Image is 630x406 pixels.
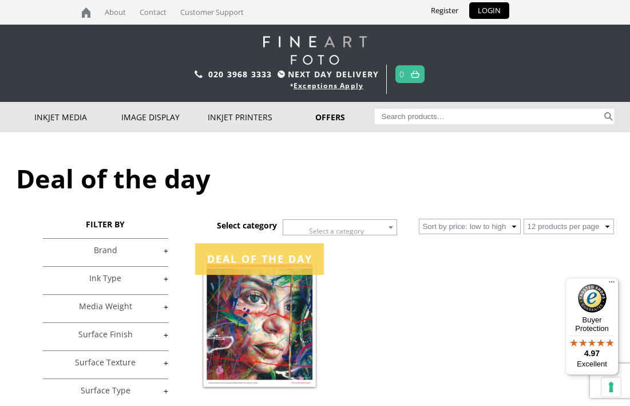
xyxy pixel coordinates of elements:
[419,219,521,234] select: Shop order
[565,278,619,375] button: Trusted Shops TrustmarkBuyer Protection4.97Excellent
[584,349,600,358] span: 4.97
[565,316,619,333] p: Buyer Protection
[43,385,169,396] a: +
[195,243,324,404] img: Editions Photo Cotton Rag 315gsm (IFA-011)
[43,273,169,284] a: +
[411,70,419,78] img: basket.svg
[399,66,405,82] a: 0
[43,301,169,312] a: +
[43,350,169,373] h4: Surface Texture
[16,161,615,196] h1: Deal of the day
[43,379,169,401] h4: Surface Type
[43,329,169,340] a: +
[208,69,272,80] a: 020 3968 3333
[43,238,169,261] h4: Brand
[43,322,169,345] h4: Surface Finish
[422,2,467,19] a: Register
[195,70,203,78] img: phone.svg
[601,377,621,397] button: Your consent preferences for tracking technologies
[275,68,379,81] span: NEXT DAY DELIVERY
[309,226,364,236] span: Select a category
[375,109,602,124] input: Search products…
[43,357,169,368] a: +
[605,278,619,291] button: Menu
[43,294,169,317] h4: Media Weight
[294,81,363,90] a: Exceptions Apply
[278,70,285,78] img: time.svg
[578,284,607,313] img: Trusted Shops Trustmark
[217,220,277,231] h3: Select category
[263,36,367,65] img: logo-white.svg
[565,360,619,369] p: Excellent
[469,2,509,19] a: LOGIN
[195,243,324,275] div: Deal of the day
[43,266,169,289] h4: Ink Type
[43,245,169,256] a: +
[43,219,169,230] h3: FILTER BY
[603,109,615,124] button: Search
